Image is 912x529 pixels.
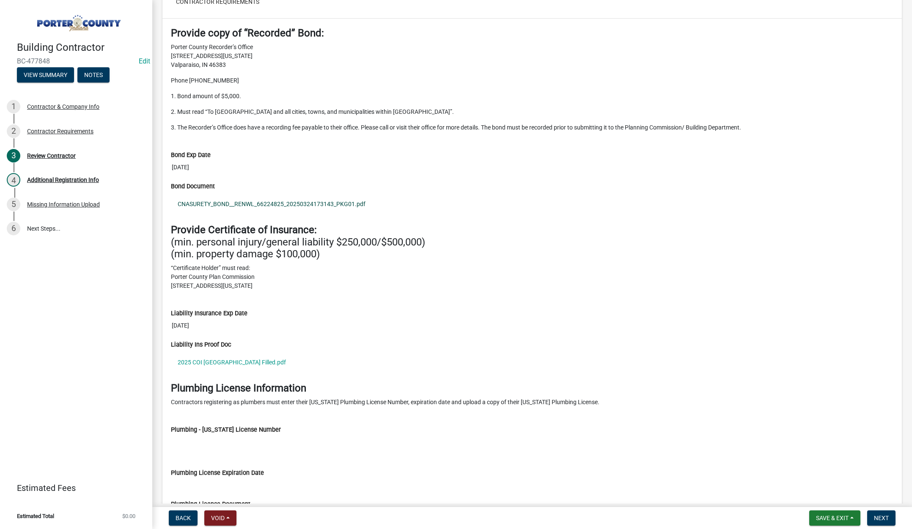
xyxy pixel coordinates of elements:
[169,510,198,526] button: Back
[7,222,20,235] div: 6
[27,153,76,159] div: Review Contractor
[7,173,20,187] div: 4
[7,198,20,211] div: 5
[77,72,110,79] wm-modal-confirm: Notes
[171,92,893,101] p: 1. Bond amount of $5,000.
[17,41,146,54] h4: Building Contractor
[171,224,893,260] h4: (min. personal injury/general liability $250,000/$500,000) (min. property damage $100,000)
[171,194,893,214] a: CNASURETY_BOND__RENWL_66224825_20250324173143_PKG01.pdf
[139,57,150,65] wm-modal-confirm: Edit Application Number
[816,515,849,521] span: Save & Exit
[171,353,893,372] a: 2025 COI [GEOGRAPHIC_DATA] Filled.pdf
[211,515,225,521] span: Void
[204,510,236,526] button: Void
[171,184,215,190] label: Bond Document
[867,510,896,526] button: Next
[77,67,110,83] button: Notes
[171,76,893,85] p: Phone [PHONE_NUMBER]
[17,9,139,33] img: Porter County, Indiana
[17,67,74,83] button: View Summary
[139,57,150,65] a: Edit
[27,128,93,134] div: Contractor Requirements
[7,124,20,138] div: 2
[122,513,135,519] span: $0.00
[171,342,231,348] label: Liability Ins Proof Doc
[809,510,860,526] button: Save & Exit
[171,398,893,407] p: Contractors registering as plumbers must enter their [US_STATE] Plumbing License Number, expirati...
[171,107,893,116] p: 2. Must read “To [GEOGRAPHIC_DATA] and all cities, towns, and municipalities within [GEOGRAPHIC_D...
[171,382,306,394] strong: Plumbing License Information
[171,470,264,476] label: Plumbing License Expiration Date
[17,57,135,65] span: BC-477848
[171,27,324,39] strong: Provide copy of “Recorded” Bond:
[176,515,191,521] span: Back
[874,515,889,521] span: Next
[171,264,893,290] p: “Certificate Holder” must read: Porter County Plan Commission [STREET_ADDRESS][US_STATE]
[171,311,247,317] label: Liability Insurance Exp Date
[171,501,250,507] label: Plumbing License Document
[17,513,54,519] span: Estimated Total
[27,177,99,183] div: Additional Registration Info
[7,479,139,496] a: Estimated Fees
[171,427,281,433] label: Plumbing - [US_STATE] License Number
[171,152,211,158] label: Bond Exp Date
[7,100,20,113] div: 1
[171,224,317,236] strong: Provide Certificate of Insurance:
[171,123,893,132] p: 3. The Recorder’s Office does have a recording fee payable to their office. Please call or visit ...
[17,72,74,79] wm-modal-confirm: Summary
[171,43,893,69] p: Porter County Recorder’s Office [STREET_ADDRESS][US_STATE] Valparaiso, IN 46383
[27,104,99,110] div: Contractor & Company Info
[27,201,100,207] div: Missing Information Upload
[7,149,20,163] div: 3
